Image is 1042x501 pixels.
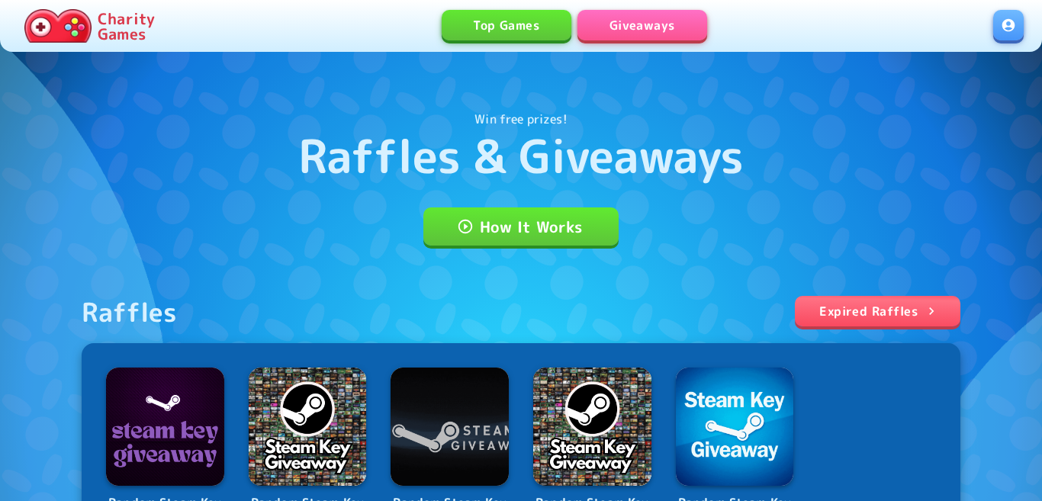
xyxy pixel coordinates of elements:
a: Charity Games [18,6,161,46]
img: Logo [106,368,224,486]
a: Top Games [442,10,571,40]
img: Charity.Games [24,9,92,43]
h1: Raffles & Giveaways [298,128,744,183]
a: Giveaways [577,10,707,40]
p: Win free prizes! [474,110,567,128]
img: Logo [533,368,651,486]
div: Raffles [82,296,178,328]
img: Logo [676,368,794,486]
a: How It Works [423,207,619,246]
a: Expired Raffles [795,296,960,326]
img: Logo [391,368,509,486]
img: Logo [249,368,367,486]
p: Charity Games [98,11,155,41]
